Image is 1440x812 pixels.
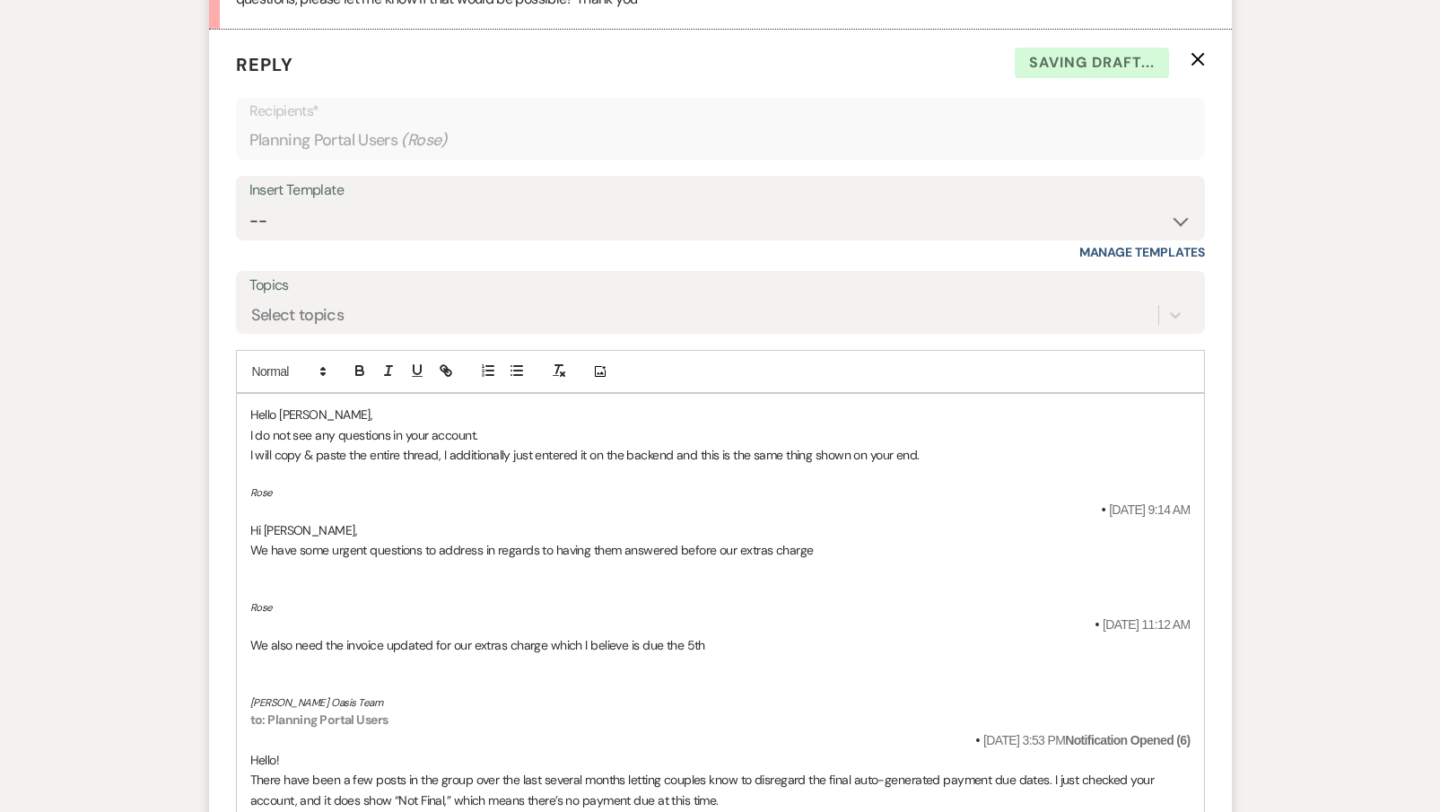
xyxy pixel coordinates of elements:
span: Saving draft... [1015,48,1169,78]
span: [DATE] 9:14 AM [1109,502,1190,517]
span: [DATE] 11:12 AM [1103,617,1191,632]
label: Topics [249,273,1191,299]
em: [PERSON_NAME] Oasis Team [250,695,383,710]
em: Rose [250,485,273,500]
span: We also need the invoice updated for our extras charge which I believe is due the 5th [250,637,705,653]
span: Reply [236,53,293,76]
span: Hello! [250,752,280,768]
span: [DATE] 3:53 PM [983,733,1065,747]
p: Hello [PERSON_NAME], [250,405,1191,424]
p: Recipients* [249,100,1191,123]
span: We have some urgent questions to address in regards to having them answered before our extras charge [250,542,814,558]
a: Manage Templates [1079,244,1205,260]
p: I do not see any questions in your account. [250,425,1191,445]
em: Rose [250,600,273,615]
span: ( Rose ) [401,128,448,153]
span: There have been a few posts in the group over the last several months letting couples know to dis... [250,772,1157,808]
strong: to: Planning Portal Users [250,712,388,728]
strong: Notification Opened (6) [1065,733,1190,747]
div: Insert Template [249,178,1191,204]
span: Hi [PERSON_NAME], [250,522,357,538]
p: I will copy & paste the entire thread, I additionally just entered it on the backend and this is ... [250,445,1191,465]
div: Select topics [251,303,345,327]
div: Planning Portal Users [249,123,1191,158]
